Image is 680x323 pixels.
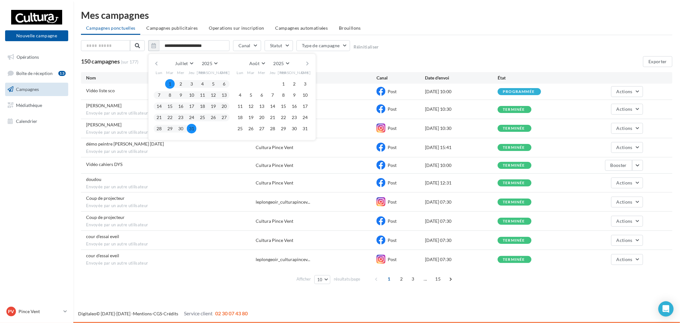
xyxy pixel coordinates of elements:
[187,124,196,133] button: 31
[8,308,14,315] span: PV
[187,113,196,122] button: 24
[86,234,119,239] span: cour d'essai eveil
[258,70,266,75] span: Mer
[154,124,164,133] button: 28
[296,40,350,51] button: Type de campagne
[256,237,293,244] div: Cultura Pince Vent
[86,103,121,108] span: Bernard lobry
[78,311,248,316] span: © [DATE]-[DATE] - - -
[256,218,293,224] div: Cultura Pince Vent
[164,311,178,316] a: Crédits
[503,90,535,94] div: programmée
[503,219,525,223] div: terminée
[154,113,164,122] button: 21
[153,311,162,316] a: CGS
[256,180,293,186] div: Cultura Pince Vent
[247,59,267,68] button: Août
[617,237,632,243] span: Actions
[271,59,291,68] button: 2025
[301,70,309,75] span: Dim
[388,180,397,185] span: Post
[175,61,188,66] span: Juillet
[611,235,643,246] button: Actions
[425,75,498,81] div: Date d'envoi
[16,118,37,124] span: Calendrier
[86,122,121,127] span: Bernard lobry
[617,89,632,94] span: Actions
[219,113,229,122] button: 27
[289,79,299,89] button: 2
[176,113,186,122] button: 23
[256,199,310,205] span: leplongeoir_culturapincev...
[617,180,632,185] span: Actions
[354,44,379,49] button: Réinitialiser
[256,75,377,81] div: Audience
[198,90,207,100] button: 11
[257,124,267,133] button: 27
[617,125,632,131] span: Actions
[154,101,164,111] button: 14
[257,90,267,100] button: 6
[611,123,643,134] button: Actions
[611,104,643,115] button: Actions
[4,99,69,112] a: Médiathèque
[503,108,525,112] div: terminée
[257,101,267,111] button: 13
[425,88,498,95] div: [DATE] 10:00
[388,199,397,205] span: Post
[420,274,430,284] span: ...
[388,218,397,224] span: Post
[86,260,256,266] span: Envoyée par un autre utilisateur
[268,90,277,100] button: 7
[86,241,256,247] span: Envoyée par un autre utilisateur
[18,308,61,315] p: Pince Vent
[4,115,69,128] a: Calendrier
[425,106,498,112] div: [DATE] 10:30
[503,163,525,168] div: terminée
[187,90,196,100] button: 10
[503,146,525,150] div: terminée
[296,276,311,282] span: Afficher
[165,124,175,133] button: 29
[154,90,164,100] button: 7
[273,61,284,66] span: 2025
[617,218,632,224] span: Actions
[215,310,248,316] span: 02 30 07 43 80
[317,277,323,282] span: 10
[208,101,218,111] button: 19
[5,30,68,41] button: Nouvelle campagne
[165,113,175,122] button: 22
[86,195,125,201] span: Coup de projecteur
[611,86,643,97] button: Actions
[300,113,310,122] button: 24
[339,25,361,31] span: Brouillons
[617,199,632,205] span: Actions
[237,70,244,75] span: Lun
[16,102,42,108] span: Médiathèque
[425,144,498,151] div: [DATE] 15:41
[246,124,256,133] button: 26
[58,71,66,76] div: 13
[86,184,256,190] span: Envoyée par un autre utilisateur
[86,149,256,154] span: Envoyée par un autre utilisateur
[219,79,229,89] button: 6
[611,142,643,153] button: Actions
[388,125,397,131] span: Post
[605,160,632,171] button: Booster
[165,79,175,89] button: 1
[425,125,498,131] div: [DATE] 10:30
[220,70,228,75] span: Dim
[121,59,138,65] span: (sur 177)
[503,181,525,185] div: terminée
[156,70,163,75] span: Lun
[498,75,570,81] div: État
[86,141,164,146] span: démo peintre Bernard Lobry 09-08-2025
[78,311,96,316] a: Digitaleo
[86,177,101,182] span: doudou
[235,124,245,133] button: 25
[208,90,218,100] button: 12
[208,113,218,122] button: 26
[165,101,175,111] button: 15
[198,113,207,122] button: 25
[86,253,119,258] span: cour d'essai eveil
